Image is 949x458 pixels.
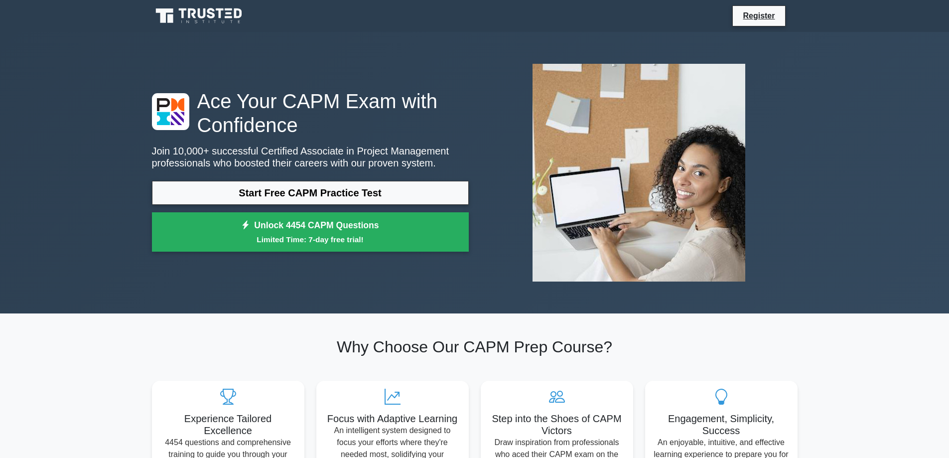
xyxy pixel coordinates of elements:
[653,413,790,437] h5: Engagement, Simplicity, Success
[160,413,296,437] h5: Experience Tailored Excellence
[737,9,781,22] a: Register
[152,337,798,356] h2: Why Choose Our CAPM Prep Course?
[152,212,469,252] a: Unlock 4454 CAPM QuestionsLimited Time: 7-day free trial!
[324,413,461,425] h5: Focus with Adaptive Learning
[152,145,469,169] p: Join 10,000+ successful Certified Associate in Project Management professionals who boosted their...
[489,413,625,437] h5: Step into the Shoes of CAPM Victors
[152,89,469,137] h1: Ace Your CAPM Exam with Confidence
[164,234,456,245] small: Limited Time: 7-day free trial!
[152,181,469,205] a: Start Free CAPM Practice Test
